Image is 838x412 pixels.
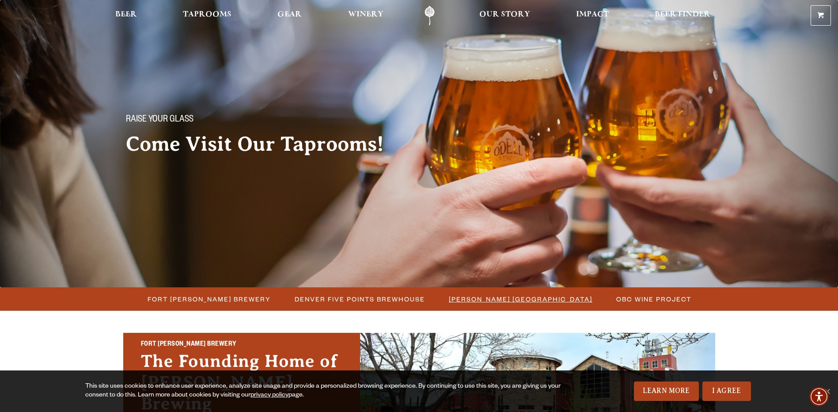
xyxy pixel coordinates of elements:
[444,293,597,305] a: [PERSON_NAME] [GEOGRAPHIC_DATA]
[110,6,143,26] a: Beer
[649,6,716,26] a: Beer Finder
[413,6,446,26] a: Odell Home
[141,339,342,351] h2: Fort [PERSON_NAME] Brewery
[570,6,614,26] a: Impact
[348,11,383,18] span: Winery
[126,114,193,126] span: Raise your glass
[148,293,271,305] span: Fort [PERSON_NAME] Brewery
[250,392,288,399] a: privacy policy
[479,11,530,18] span: Our Story
[655,11,710,18] span: Beer Finder
[177,6,237,26] a: Taprooms
[289,293,429,305] a: Denver Five Points Brewhouse
[277,11,302,18] span: Gear
[474,6,536,26] a: Our Story
[295,293,425,305] span: Denver Five Points Brewhouse
[702,381,751,401] a: I Agree
[272,6,307,26] a: Gear
[611,293,696,305] a: OBC Wine Project
[809,387,829,406] div: Accessibility Menu
[576,11,609,18] span: Impact
[115,11,137,18] span: Beer
[616,293,691,305] span: OBC Wine Project
[142,293,275,305] a: Fort [PERSON_NAME] Brewery
[449,293,592,305] span: [PERSON_NAME] [GEOGRAPHIC_DATA]
[342,6,389,26] a: Winery
[85,382,561,400] div: This site uses cookies to enhance user experience, analyze site usage and provide a personalized ...
[634,381,699,401] a: Learn More
[183,11,231,18] span: Taprooms
[126,133,402,155] h2: Come Visit Our Taprooms!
